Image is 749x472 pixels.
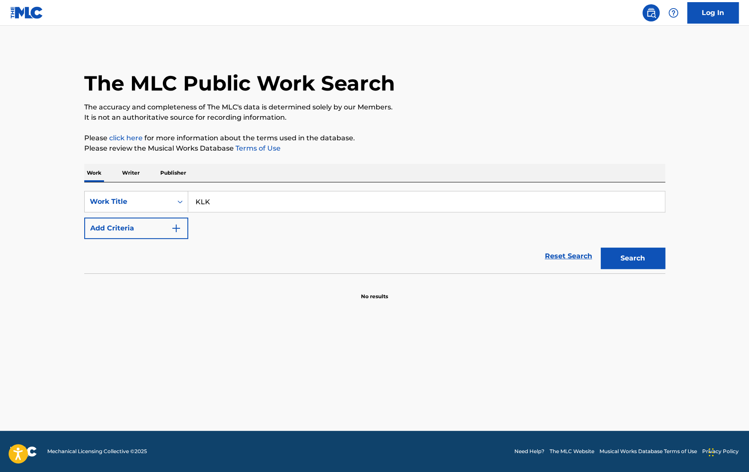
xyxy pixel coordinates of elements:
[10,6,43,19] img: MLC Logo
[702,448,739,455] a: Privacy Policy
[687,2,739,24] a: Log In
[541,247,596,266] a: Reset Search
[84,112,665,123] p: It is not an authoritative source for recording information.
[234,144,281,152] a: Terms of Use
[361,282,388,300] p: No results
[601,248,665,269] button: Search
[646,8,656,18] img: search
[47,448,147,455] span: Mechanical Licensing Collective © 2025
[550,448,594,455] a: The MLC Website
[84,164,104,182] p: Work
[90,197,167,207] div: Work Title
[10,446,37,457] img: logo
[668,8,679,18] img: help
[158,164,189,182] p: Publisher
[84,102,665,112] p: The accuracy and completeness of The MLC's data is determined solely by our Members.
[514,448,544,455] a: Need Help?
[706,431,749,472] iframe: Chat Widget
[84,133,665,143] p: Please for more information about the terms used in the database.
[84,218,188,239] button: Add Criteria
[599,448,697,455] a: Musical Works Database Terms of Use
[665,4,682,21] div: Help
[109,134,143,142] a: click here
[119,164,142,182] p: Writer
[84,191,665,273] form: Search Form
[642,4,660,21] a: Public Search
[709,439,714,465] div: Drag
[84,70,395,96] h1: The MLC Public Work Search
[84,143,665,154] p: Please review the Musical Works Database
[171,223,181,233] img: 9d2ae6d4665cec9f34b9.svg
